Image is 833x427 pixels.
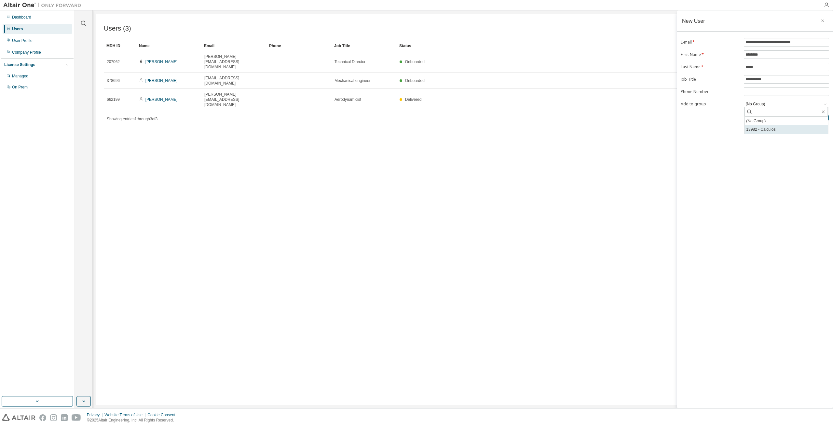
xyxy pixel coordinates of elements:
div: Company Profile [12,50,41,55]
div: (No Group) [744,100,829,108]
span: 378696 [107,78,120,83]
div: Name [139,41,199,51]
div: Job Title [334,41,394,51]
span: Onboarded [405,60,425,64]
label: Last Name [681,64,740,70]
span: Users (3) [104,25,131,32]
span: 207062 [107,59,120,64]
span: 662199 [107,97,120,102]
div: Website Terms of Use [104,412,147,418]
div: MDH ID [106,41,134,51]
span: Delivered [405,97,422,102]
a: [PERSON_NAME] [145,97,178,102]
div: License Settings [4,62,35,67]
a: [PERSON_NAME] [145,60,178,64]
label: Phone Number [681,89,740,94]
img: facebook.svg [39,414,46,421]
span: Mechanical engineer [335,78,371,83]
div: Cookie Consent [147,412,179,418]
img: linkedin.svg [61,414,68,421]
div: Email [204,41,264,51]
a: [PERSON_NAME] [145,78,178,83]
div: Dashboard [12,15,31,20]
img: youtube.svg [72,414,81,421]
div: User Profile [12,38,33,43]
div: Privacy [87,412,104,418]
div: (No Group) [744,100,766,108]
label: Add to group [681,101,740,107]
li: (No Group) [744,117,828,125]
div: Users [12,26,23,32]
img: Altair One [3,2,85,8]
span: Onboarded [405,78,425,83]
label: First Name [681,52,740,57]
span: [EMAIL_ADDRESS][DOMAIN_NAME] [204,75,264,86]
div: Status [399,41,788,51]
div: Managed [12,73,28,79]
label: Job Title [681,77,740,82]
img: instagram.svg [50,414,57,421]
label: E-mail [681,40,740,45]
span: Technical Director [335,59,365,64]
div: New User [682,18,705,23]
div: Phone [269,41,329,51]
span: [PERSON_NAME][EMAIL_ADDRESS][DOMAIN_NAME] [204,92,264,107]
span: [PERSON_NAME][EMAIL_ADDRESS][DOMAIN_NAME] [204,54,264,70]
p: © 2025 Altair Engineering, Inc. All Rights Reserved. [87,418,179,423]
div: On Prem [12,85,28,90]
img: altair_logo.svg [2,414,35,421]
span: Showing entries 1 through 3 of 3 [107,117,157,121]
span: Aerodynamicist [335,97,361,102]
